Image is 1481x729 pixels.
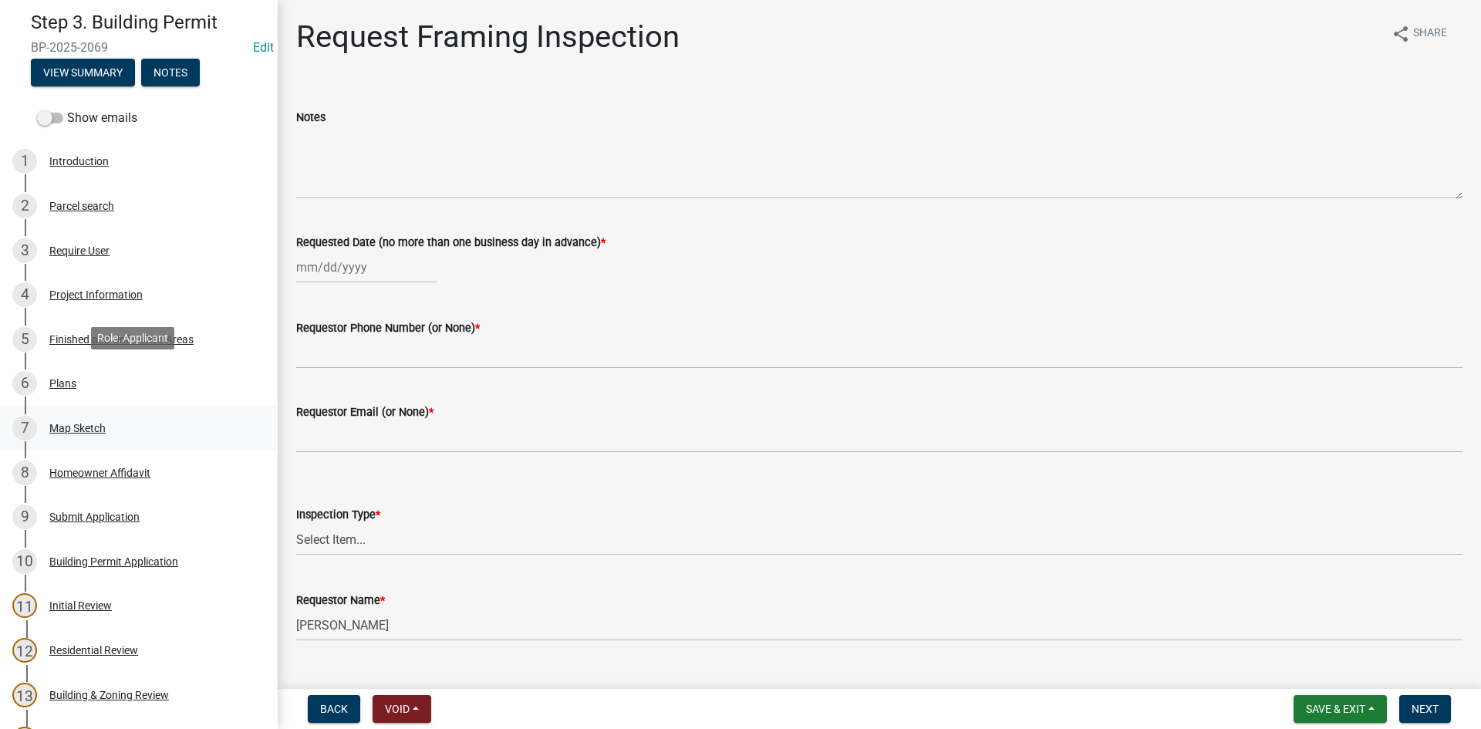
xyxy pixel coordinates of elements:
[49,334,194,345] div: Finished and Unfinished Areas
[49,289,143,300] div: Project Information
[1306,703,1365,715] span: Save & Exit
[49,467,150,478] div: Homeowner Affidavit
[91,327,174,349] div: Role: Applicant
[1412,703,1439,715] span: Next
[12,593,37,618] div: 11
[49,690,169,700] div: Building & Zoning Review
[296,113,326,123] label: Notes
[373,695,431,723] button: Void
[12,461,37,485] div: 8
[385,703,410,715] span: Void
[12,149,37,174] div: 1
[49,245,110,256] div: Require User
[12,371,37,396] div: 6
[1392,25,1410,43] i: share
[49,378,76,389] div: Plans
[253,40,274,55] a: Edit
[296,510,380,521] label: Inspection Type
[37,109,137,127] label: Show emails
[296,407,434,418] label: Requestor Email (or None)
[49,156,109,167] div: Introduction
[12,638,37,663] div: 12
[12,505,37,529] div: 9
[49,511,140,522] div: Submit Application
[1379,19,1459,49] button: shareShare
[12,282,37,307] div: 4
[12,238,37,263] div: 3
[1399,695,1451,723] button: Next
[31,12,265,34] h4: Step 3. Building Permit
[12,549,37,574] div: 10
[49,201,114,211] div: Parcel search
[320,703,348,715] span: Back
[12,327,37,352] div: 5
[31,40,247,55] span: BP-2025-2069
[49,423,106,434] div: Map Sketch
[296,323,480,334] label: Requestor Phone Number (or None)
[296,251,437,283] input: mm/dd/yyyy
[12,683,37,707] div: 13
[296,596,385,606] label: Requestor Name
[49,600,112,611] div: Initial Review
[31,59,135,86] button: View Summary
[253,40,274,55] wm-modal-confirm: Edit Application Number
[141,59,200,86] button: Notes
[49,556,178,567] div: Building Permit Application
[12,194,37,218] div: 2
[1413,25,1447,43] span: Share
[296,238,606,248] label: Requested Date (no more than one business day in advance)
[12,416,37,440] div: 7
[296,19,680,56] h1: Request Framing Inspection
[1294,695,1387,723] button: Save & Exit
[141,67,200,79] wm-modal-confirm: Notes
[308,695,360,723] button: Back
[49,645,138,656] div: Residential Review
[31,67,135,79] wm-modal-confirm: Summary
